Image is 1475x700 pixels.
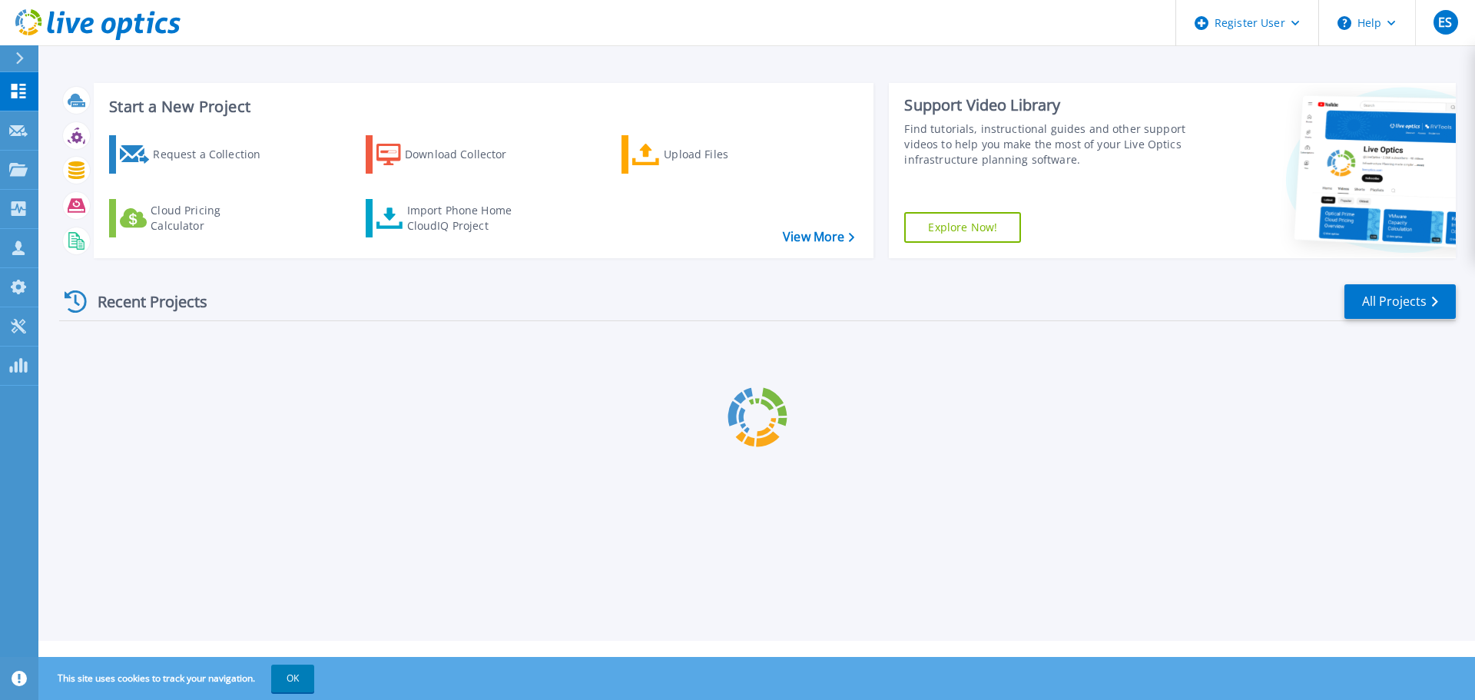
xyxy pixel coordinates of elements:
[621,135,793,174] a: Upload Files
[904,212,1021,243] a: Explore Now!
[42,665,314,692] span: This site uses cookies to track your navigation.
[153,139,276,170] div: Request a Collection
[109,98,854,115] h3: Start a New Project
[109,199,280,237] a: Cloud Pricing Calculator
[904,121,1193,168] div: Find tutorials, instructional guides and other support videos to help you make the most of your L...
[366,135,537,174] a: Download Collector
[59,283,228,320] div: Recent Projects
[904,95,1193,115] div: Support Video Library
[1344,284,1456,319] a: All Projects
[407,203,527,234] div: Import Phone Home CloudIQ Project
[1438,16,1452,28] span: ES
[109,135,280,174] a: Request a Collection
[151,203,273,234] div: Cloud Pricing Calculator
[405,139,528,170] div: Download Collector
[271,665,314,692] button: OK
[783,230,854,244] a: View More
[664,139,787,170] div: Upload Files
